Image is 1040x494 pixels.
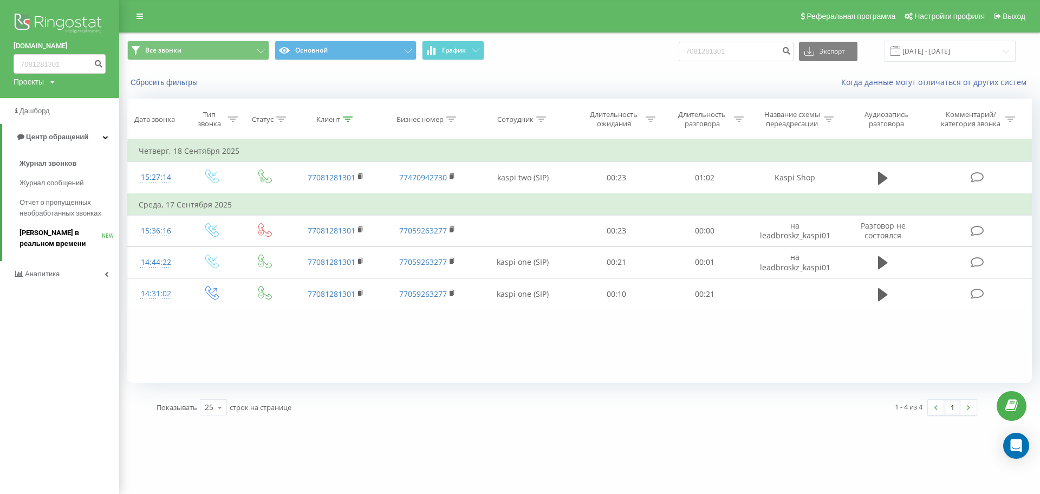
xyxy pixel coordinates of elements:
a: [DOMAIN_NAME] [14,41,106,51]
div: Клиент [316,115,340,124]
a: 77081281301 [308,225,355,236]
span: Реферальная программа [807,12,895,21]
td: на leadbroskz_kaspi01 [749,215,841,246]
a: 77059263277 [399,257,447,267]
a: Центр обращений [2,124,119,150]
div: 14:31:02 [139,283,173,304]
span: Центр обращений [26,133,88,141]
td: 00:01 [661,246,749,278]
div: 25 [205,402,213,413]
span: Выход [1003,12,1025,21]
input: Поиск по номеру [14,54,106,74]
button: Основной [275,41,417,60]
div: 15:27:14 [139,167,173,188]
span: Разговор не состоялся [861,220,906,240]
div: Тип звонка [194,110,225,128]
td: kaspi one (SIP) [473,278,572,310]
div: Комментарий/категория звонка [939,110,1003,128]
img: Ringostat logo [14,11,106,38]
span: График [442,47,466,54]
td: 00:23 [573,162,661,194]
a: Журнал сообщений [19,173,119,193]
a: 77059263277 [399,289,447,299]
div: Open Intercom Messenger [1003,433,1029,459]
span: строк на странице [230,402,291,412]
div: Сотрудник [497,115,534,124]
span: Все звонки [145,46,181,55]
a: 77470942730 [399,172,447,183]
button: Все звонки [127,41,269,60]
div: Дата звонка [134,115,175,124]
a: 77081281301 [308,289,355,299]
div: Название схемы переадресации [763,110,821,128]
div: Бизнес номер [396,115,444,124]
td: 00:21 [573,246,661,278]
div: Длительность ожидания [585,110,643,128]
span: Отчет о пропущенных необработанных звонках [19,197,114,219]
input: Поиск по номеру [679,42,794,61]
button: Экспорт [799,42,857,61]
a: 1 [944,400,960,415]
a: 77081281301 [308,172,355,183]
div: 1 - 4 из 4 [895,401,922,412]
td: 01:02 [661,162,749,194]
a: Журнал звонков [19,154,119,173]
a: Отчет о пропущенных необработанных звонках [19,193,119,223]
td: Kaspi Shop [749,162,841,194]
span: Настройки профиля [914,12,985,21]
td: 00:23 [573,215,661,246]
span: Аналитика [25,270,60,278]
div: Статус [252,115,274,124]
td: 00:00 [661,215,749,246]
span: Показывать [157,402,197,412]
td: 00:10 [573,278,661,310]
span: Журнал сообщений [19,178,83,188]
td: на leadbroskz_kaspi01 [749,246,841,278]
span: Дашборд [19,107,50,115]
td: 00:21 [661,278,749,310]
button: Сбросить фильтры [127,77,203,87]
div: 14:44:22 [139,252,173,273]
td: kaspi one (SIP) [473,246,572,278]
a: 77059263277 [399,225,447,236]
div: 15:36:16 [139,220,173,242]
button: График [422,41,484,60]
div: Длительность разговора [673,110,731,128]
td: Четверг, 18 Сентября 2025 [128,140,1032,162]
a: Когда данные могут отличаться от других систем [841,77,1032,87]
td: Среда, 17 Сентября 2025 [128,194,1032,216]
td: kaspi two (SIP) [473,162,572,194]
div: Проекты [14,76,44,87]
span: Журнал звонков [19,158,76,169]
div: Аудиозапись разговора [851,110,922,128]
a: 77081281301 [308,257,355,267]
a: [PERSON_NAME] в реальном времениNEW [19,223,119,253]
span: [PERSON_NAME] в реальном времени [19,227,102,249]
